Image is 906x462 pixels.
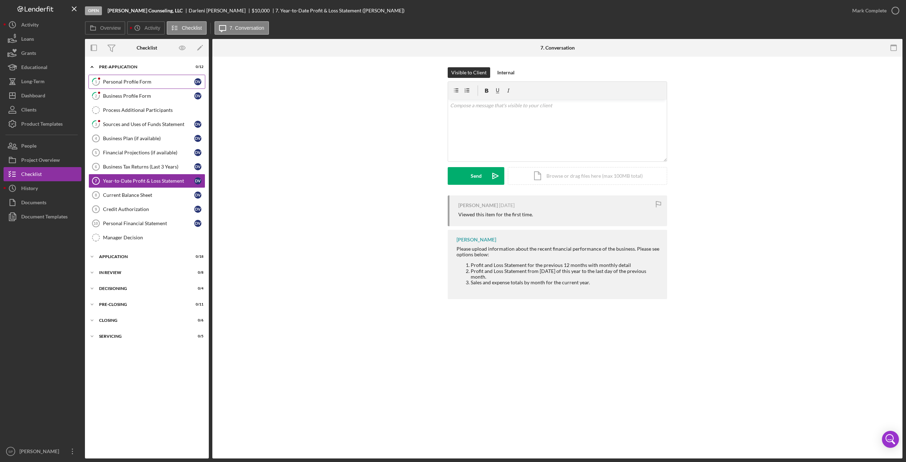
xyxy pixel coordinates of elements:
[88,131,205,146] a: 4Business Plan (if available)DV
[4,103,81,117] button: Clients
[497,67,515,78] div: Internal
[103,192,194,198] div: Current Balance Sheet
[194,78,201,85] div: D V
[852,4,887,18] div: Mark Complete
[4,117,81,131] a: Product Templates
[448,67,490,78] button: Visible to Client
[99,286,186,291] div: Decisioning
[275,8,405,13] div: 7. Year-to-Date Profit & Loss Statement ([PERSON_NAME])
[230,25,264,31] label: 7. Conversation
[88,188,205,202] a: 8Current Balance SheetDV
[471,280,660,285] li: Sales and expense totals by month for the current year.
[88,174,205,188] a: 7Year-to-Date Profit & Loss StatementDV
[95,122,97,126] tspan: 3
[191,334,203,338] div: 0 / 5
[21,18,39,34] div: Activity
[471,167,482,185] div: Send
[457,246,660,257] div: Please upload information about the recent financial performance of the business. Please see opti...
[471,268,660,280] li: Profit and Loss Statement from [DATE] of this year to the last day of the previous month.
[108,8,183,13] b: [PERSON_NAME] Counseling, LLC
[85,21,125,35] button: Overview
[4,18,81,32] button: Activity
[191,270,203,275] div: 0 / 8
[191,302,203,307] div: 0 / 11
[194,92,201,99] div: D V
[103,150,194,155] div: Financial Projections (if available)
[88,117,205,131] a: 3Sources and Uses of Funds StatementDV
[103,136,194,141] div: Business Plan (if available)
[4,32,81,46] a: Loans
[85,6,102,15] div: Open
[21,32,34,48] div: Loans
[189,8,252,13] div: Darleni [PERSON_NAME]
[21,167,42,183] div: Checklist
[4,139,81,153] button: People
[99,255,186,259] div: Application
[95,150,97,155] tspan: 5
[21,74,45,90] div: Long-Term
[458,203,498,208] div: [PERSON_NAME]
[21,210,68,226] div: Document Templates
[88,160,205,174] a: 6Business Tax Returns (Last 3 Years)DV
[499,203,515,208] time: 2025-09-19 21:53
[4,167,81,181] button: Checklist
[167,21,207,35] button: Checklist
[103,79,194,85] div: Personal Profile Form
[88,230,205,245] a: Manager Decision
[4,195,81,210] button: Documents
[103,235,205,240] div: Manager Decision
[182,25,202,31] label: Checklist
[99,65,186,69] div: Pre-Application
[845,4,902,18] button: Mark Complete
[88,75,205,89] a: 1Personal Profile FormDV
[100,25,121,31] label: Overview
[103,93,194,99] div: Business Profile Form
[21,153,60,169] div: Project Overview
[88,202,205,216] a: 9Credit AuthorizationDV
[4,153,81,167] button: Project Overview
[95,136,97,141] tspan: 4
[4,60,81,74] button: Educational
[103,121,194,127] div: Sources and Uses of Funds Statement
[21,195,46,211] div: Documents
[194,220,201,227] div: D V
[4,181,81,195] button: History
[191,286,203,291] div: 0 / 4
[95,93,97,98] tspan: 2
[95,79,97,84] tspan: 1
[88,89,205,103] a: 2Business Profile FormDV
[448,167,504,185] button: Send
[4,89,81,103] button: Dashboard
[194,192,201,199] div: D V
[194,149,201,156] div: D V
[457,237,496,243] div: [PERSON_NAME]
[4,74,81,89] a: Long-Term
[99,302,186,307] div: Pre-Closing
[4,46,81,60] button: Grants
[540,45,575,51] div: 7. Conversation
[95,165,97,169] tspan: 6
[95,179,97,183] tspan: 7
[494,67,518,78] button: Internal
[99,318,186,323] div: Closing
[4,210,81,224] button: Document Templates
[103,107,205,113] div: Process Additional Participants
[21,181,38,197] div: History
[8,450,13,454] text: SP
[191,318,203,323] div: 0 / 6
[471,262,660,268] li: Profit and Loss Statement for the previous 12 months with monthly detail
[88,216,205,230] a: 10Personal Financial StatementDV
[21,139,36,155] div: People
[88,103,205,117] a: Process Additional Participants
[99,270,186,275] div: In Review
[95,193,97,197] tspan: 8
